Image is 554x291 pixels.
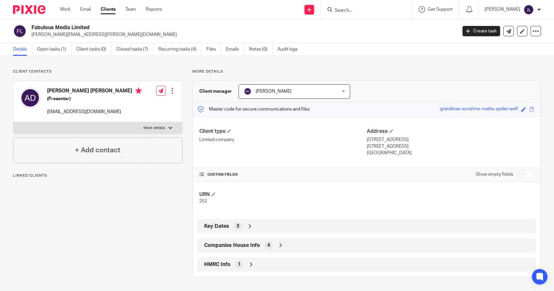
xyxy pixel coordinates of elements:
a: Clients [101,6,116,13]
a: Audit logs [277,43,302,56]
span: HMRC Info [204,261,230,268]
span: 4 [267,242,270,249]
span: 3 [237,223,239,229]
a: Client tasks (0) [76,43,111,56]
img: Pixie [13,5,45,14]
a: Notes (0) [249,43,273,56]
a: Create task [462,26,500,36]
p: [EMAIL_ADDRESS][DOMAIN_NAME] [47,109,142,115]
span: Key Dates [204,223,229,230]
img: svg%3E [13,24,27,38]
p: [GEOGRAPHIC_DATA] [367,150,534,156]
p: Linked clients [13,173,182,178]
span: 252 [199,199,207,204]
a: Open tasks (1) [37,43,71,56]
img: svg%3E [20,87,41,108]
div: grandmas-sunshine-matte-spider-wolf [440,106,518,113]
span: [PERSON_NAME] [256,89,291,94]
h5: (Presenter) [47,96,142,102]
input: Search [334,8,392,14]
p: Limited company [199,136,367,143]
h4: [PERSON_NAME] [PERSON_NAME] [47,87,142,96]
h4: Address [367,128,534,135]
p: [PERSON_NAME] [485,6,520,13]
img: svg%3E [244,87,252,95]
a: Reports [146,6,162,13]
p: [PERSON_NAME][EMAIL_ADDRESS][PERSON_NAME][DOMAIN_NAME] [31,31,453,38]
p: [STREET_ADDRESS] [367,143,534,150]
a: Work [60,6,70,13]
h4: Client type [199,128,367,135]
p: More details [192,69,541,74]
p: More details [143,125,165,131]
h4: URN [199,191,367,198]
img: svg%3E [523,5,534,15]
span: Get Support [428,7,453,12]
label: Show empty fields [476,171,513,178]
p: Client contacts [13,69,182,74]
p: [STREET_ADDRESS] [367,136,534,143]
h4: CUSTOM FIELDS [199,172,367,177]
p: Master code for secure communications and files [198,106,310,112]
a: Details [13,43,32,56]
a: Files [206,43,221,56]
h4: + Add contact [75,145,120,155]
span: 1 [238,261,240,268]
span: Companies House Info [204,242,260,249]
a: Recurring tasks (4) [158,43,202,56]
a: Email [80,6,91,13]
a: Closed tasks (7) [116,43,154,56]
i: Primary [135,87,142,94]
h2: Fabulous Media Limited [31,24,368,31]
a: Emails [226,43,244,56]
h3: Client manager [199,88,232,95]
a: Team [125,6,136,13]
